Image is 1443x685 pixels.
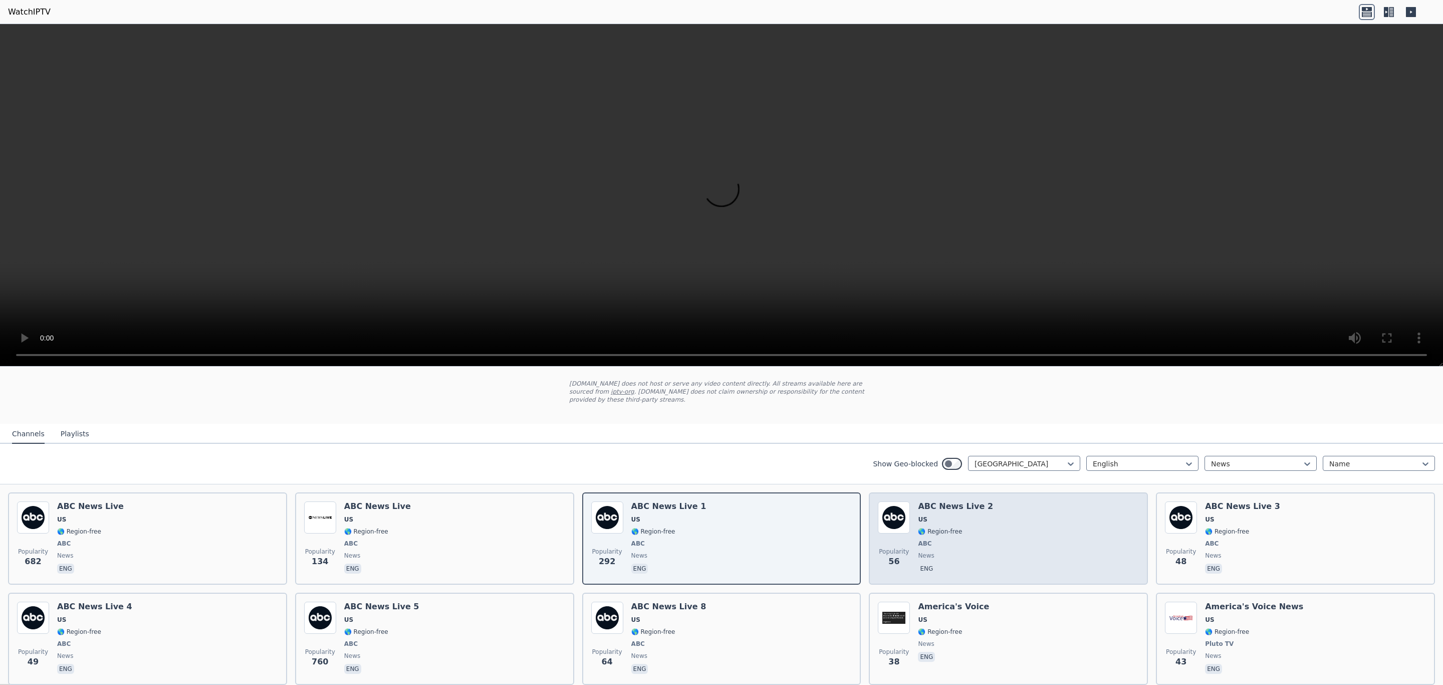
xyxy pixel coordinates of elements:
span: ABC [57,640,71,648]
span: US [57,616,66,624]
h6: ABC News Live 2 [918,501,993,511]
span: 🌎 Region-free [344,628,388,636]
span: news [631,652,647,660]
h6: ABC News Live [344,501,411,511]
img: ABC News Live 5 [304,602,336,634]
img: ABC News Live 4 [17,602,49,634]
h6: America's Voice [918,602,989,612]
h6: ABC News Live 1 [631,501,706,511]
p: eng [918,652,935,662]
span: US [631,616,640,624]
label: Show Geo-blocked [873,459,938,469]
span: news [57,552,73,560]
p: eng [344,564,361,574]
span: ABC [344,640,358,648]
img: ABC News Live 3 [1165,501,1197,534]
span: 134 [312,556,328,568]
span: news [344,652,360,660]
h6: ABC News Live 4 [57,602,132,612]
span: news [1205,652,1221,660]
span: US [631,516,640,524]
h6: ABC News Live 8 [631,602,706,612]
span: 🌎 Region-free [631,528,675,536]
span: 64 [601,656,612,668]
span: 🌎 Region-free [918,628,962,636]
span: news [1205,552,1221,560]
span: Popularity [592,648,622,656]
img: ABC News Live 1 [591,501,623,534]
span: 🌎 Region-free [344,528,388,536]
span: ABC [631,640,645,648]
span: 43 [1175,656,1186,668]
span: news [344,552,360,560]
span: 760 [312,656,328,668]
span: Popularity [18,548,48,556]
h6: ABC News Live 5 [344,602,419,612]
span: Popularity [879,548,909,556]
span: ABC [1205,540,1219,548]
span: US [344,516,353,524]
span: news [918,552,934,560]
span: 🌎 Region-free [1205,528,1249,536]
button: Playlists [61,425,89,444]
span: US [918,516,927,524]
a: WatchIPTV [8,6,51,18]
span: ABC [57,540,71,548]
p: [DOMAIN_NAME] does not host or serve any video content directly. All streams available here are s... [569,380,874,404]
h6: ABC News Live 3 [1205,501,1280,511]
p: eng [1205,664,1222,674]
span: Popularity [879,648,909,656]
button: Channels [12,425,45,444]
span: ABC [918,540,931,548]
img: ABC News Live [304,501,336,534]
p: eng [57,564,74,574]
span: 38 [888,656,899,668]
span: 292 [599,556,615,568]
span: US [57,516,66,524]
span: 49 [28,656,39,668]
p: eng [1205,564,1222,574]
span: US [344,616,353,624]
span: Popularity [305,648,335,656]
span: 🌎 Region-free [57,528,101,536]
img: ABC News Live 2 [878,501,910,534]
a: iptv-org [611,388,634,395]
p: eng [918,564,935,574]
p: eng [631,664,648,674]
img: America's Voice [878,602,910,634]
p: eng [57,664,74,674]
span: US [918,616,927,624]
span: ABC [344,540,358,548]
img: ABC News Live 8 [591,602,623,634]
h6: ABC News Live [57,501,124,511]
span: news [57,652,73,660]
span: Popularity [305,548,335,556]
p: eng [344,664,361,674]
span: news [631,552,647,560]
span: Pluto TV [1205,640,1234,648]
span: 🌎 Region-free [918,528,962,536]
span: Popularity [592,548,622,556]
span: news [918,640,934,648]
span: 🌎 Region-free [631,628,675,636]
span: 682 [25,556,41,568]
span: ABC [631,540,645,548]
span: US [1205,516,1214,524]
span: Popularity [1166,548,1196,556]
span: 🌎 Region-free [57,628,101,636]
p: eng [631,564,648,574]
span: Popularity [18,648,48,656]
h6: America's Voice News [1205,602,1303,612]
span: US [1205,616,1214,624]
span: Popularity [1166,648,1196,656]
span: 56 [888,556,899,568]
img: America's Voice News [1165,602,1197,634]
span: 🌎 Region-free [1205,628,1249,636]
img: ABC News Live [17,501,49,534]
span: 48 [1175,556,1186,568]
